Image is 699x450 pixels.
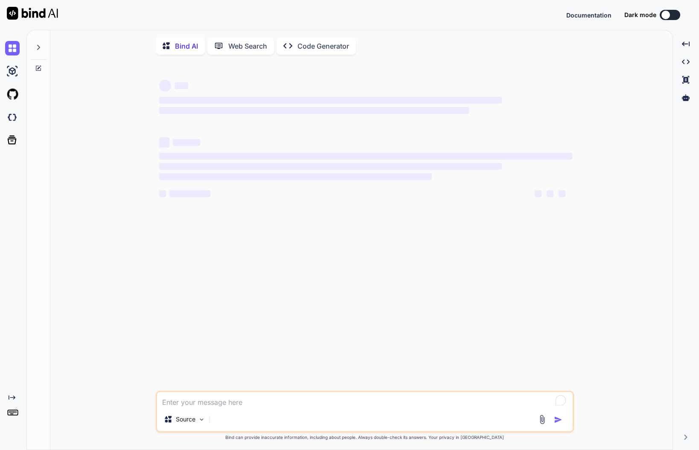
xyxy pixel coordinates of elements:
span: Dark mode [624,11,656,19]
span: ‌ [159,190,166,197]
button: Documentation [566,11,612,20]
p: Web Search [228,41,267,51]
span: ‌ [169,190,210,197]
p: Source [176,415,195,424]
span: ‌ [159,97,502,104]
img: chat [5,41,20,55]
span: ‌ [159,107,469,114]
img: ai-studio [5,64,20,78]
span: ‌ [159,173,432,180]
span: ‌ [159,153,572,160]
img: Bind AI [7,7,58,20]
p: Bind can provide inaccurate information, including about people. Always double-check its answers.... [156,434,574,441]
span: Documentation [566,12,612,19]
span: ‌ [159,137,169,148]
img: attachment [537,415,547,424]
img: icon [554,415,562,424]
span: ‌ [159,163,502,170]
textarea: To enrich screen reader interactions, please activate Accessibility in Grammarly extension settings [157,392,573,407]
img: githubLight [5,87,20,102]
span: ‌ [535,190,542,197]
img: darkCloudIdeIcon [5,110,20,125]
span: ‌ [559,190,565,197]
span: ‌ [547,190,553,197]
span: ‌ [173,139,200,146]
p: Code Generator [297,41,349,51]
span: ‌ [159,80,171,92]
img: Pick Models [198,416,205,423]
p: Bind AI [175,41,198,51]
span: ‌ [175,82,188,89]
